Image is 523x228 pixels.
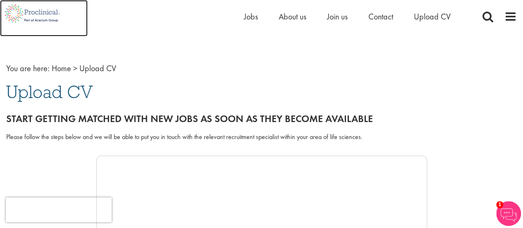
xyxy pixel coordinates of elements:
[327,11,348,22] a: Join us
[73,63,77,74] span: >
[368,11,393,22] a: Contact
[496,201,521,226] img: Chatbot
[79,63,116,74] span: Upload CV
[279,11,306,22] a: About us
[6,197,112,222] iframe: reCAPTCHA
[52,63,71,74] a: breadcrumb link
[6,132,517,142] div: Please follow the steps below and we will be able to put you in touch with the relevant recruitme...
[496,201,503,208] span: 1
[6,63,50,74] span: You are here:
[6,113,517,124] h2: Start getting matched with new jobs as soon as they become available
[244,11,258,22] a: Jobs
[414,11,451,22] a: Upload CV
[6,81,93,103] span: Upload CV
